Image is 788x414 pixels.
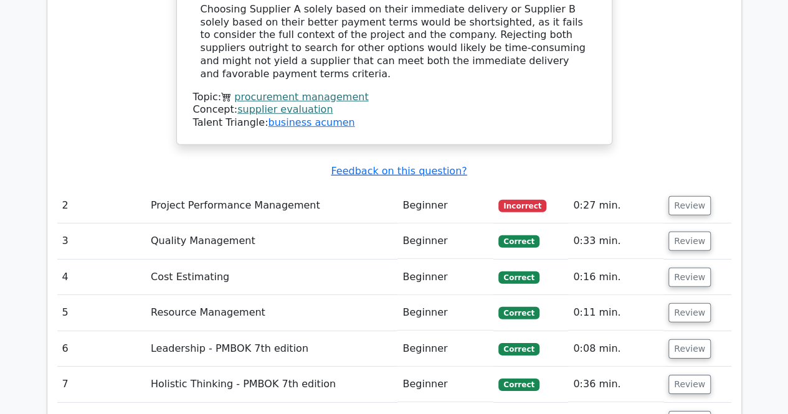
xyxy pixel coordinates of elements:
[193,91,596,104] div: Topic:
[498,271,539,284] span: Correct
[668,303,711,322] button: Review
[146,331,397,367] td: Leadership - PMBOK 7th edition
[331,165,467,177] a: Feedback on this question?
[568,223,663,259] td: 0:33 min.
[668,268,711,287] button: Review
[397,260,493,295] td: Beginner
[146,223,397,259] td: Quality Management
[146,188,397,223] td: Project Performance Management
[146,367,397,402] td: Holistic Thinking - PMBOK 7th edition
[268,116,354,128] a: business acumen
[498,343,539,355] span: Correct
[146,295,397,331] td: Resource Management
[498,379,539,391] span: Correct
[668,196,711,215] button: Review
[668,339,711,359] button: Review
[397,295,493,331] td: Beginner
[397,331,493,367] td: Beginner
[146,260,397,295] td: Cost Estimating
[397,188,493,223] td: Beginner
[568,331,663,367] td: 0:08 min.
[193,103,596,116] div: Concept:
[498,200,546,212] span: Incorrect
[57,367,146,402] td: 7
[568,367,663,402] td: 0:36 min.
[193,91,596,129] div: Talent Triangle:
[568,260,663,295] td: 0:16 min.
[498,235,539,248] span: Correct
[498,307,539,319] span: Correct
[57,331,146,367] td: 6
[237,103,333,115] a: supplier evaluation
[397,223,493,259] td: Beginner
[668,232,711,251] button: Review
[57,188,146,223] td: 2
[668,375,711,394] button: Review
[57,295,146,331] td: 5
[234,91,368,103] a: procurement management
[397,367,493,402] td: Beginner
[568,188,663,223] td: 0:27 min.
[568,295,663,331] td: 0:11 min.
[57,223,146,259] td: 3
[57,260,146,295] td: 4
